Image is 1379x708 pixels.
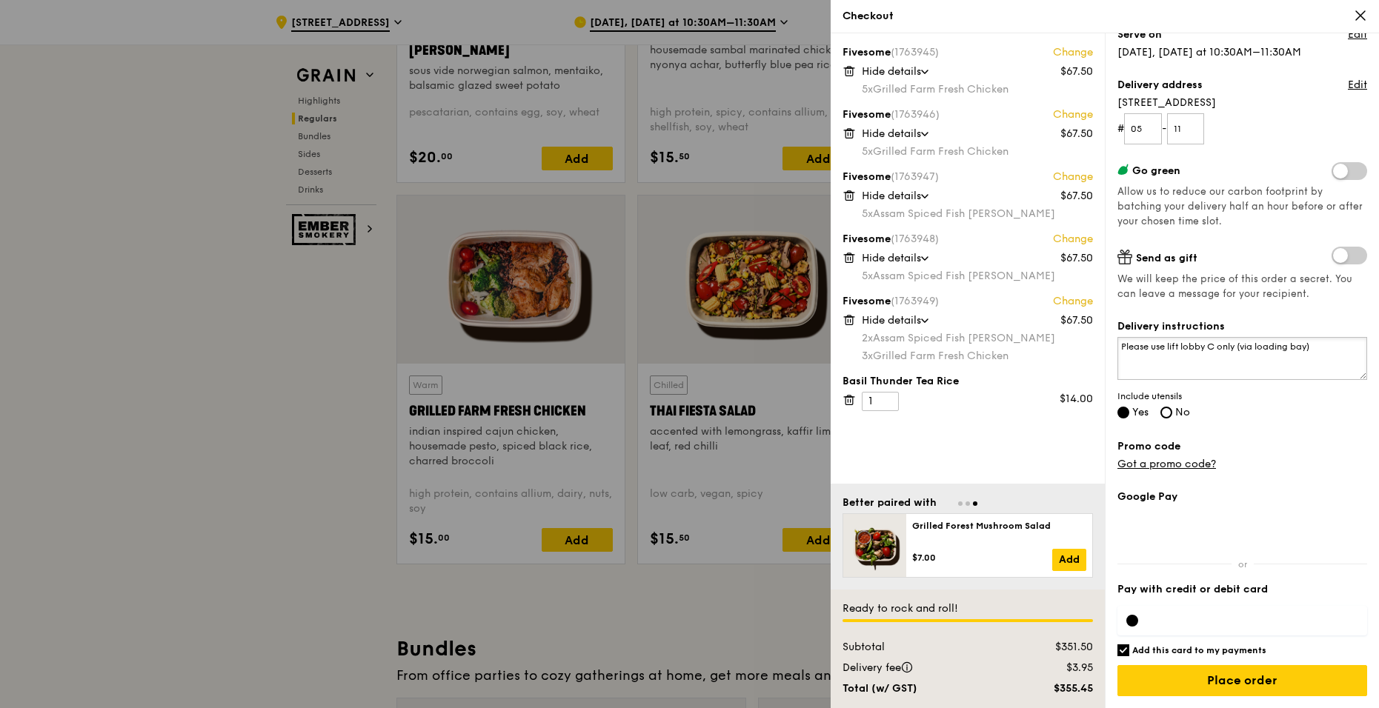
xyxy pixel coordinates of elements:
span: (1763946) [891,108,940,121]
span: Hide details [862,127,921,140]
div: Fivesome [843,107,1093,122]
div: $67.50 [1060,251,1093,266]
input: Floor [1124,113,1162,144]
a: Change [1053,107,1093,122]
div: $3.95 [1012,661,1102,675]
span: 5x [862,145,873,158]
h6: Add this card to my payments [1132,644,1266,656]
div: Fivesome [843,294,1093,309]
form: # - [1117,113,1367,144]
input: Add this card to my payments [1117,644,1129,656]
span: 5x [862,270,873,282]
span: Include utensils [1117,390,1367,402]
span: No [1175,406,1190,418]
div: Grilled Forest Mushroom Salad [912,520,1086,532]
span: Hide details [862,190,921,202]
span: Go green [1132,164,1180,177]
div: Grilled Farm Fresh Chicken [862,349,1093,364]
div: Total (w/ GST) [834,681,1012,696]
span: Hide details [862,252,921,264]
div: Fivesome [843,170,1093,184]
label: Serve on [1117,27,1162,42]
label: Delivery address [1117,78,1203,93]
div: Checkout [843,9,1367,24]
div: Assam Spiced Fish [PERSON_NAME] [862,269,1093,284]
div: $355.45 [1012,681,1102,696]
a: Got a promo code? [1117,458,1216,470]
a: Add [1052,549,1086,571]
div: Delivery fee [834,661,1012,675]
input: No [1160,407,1172,418]
span: Go to slide 2 [966,501,970,506]
div: Grilled Farm Fresh Chicken [862,82,1093,97]
span: Send as gift [1136,252,1197,264]
div: Ready to rock and roll! [843,601,1093,616]
span: [STREET_ADDRESS] [1117,96,1367,110]
a: Edit [1348,78,1367,93]
span: (1763945) [891,46,939,59]
input: Yes [1117,407,1129,418]
span: Go to slide 1 [958,501,963,506]
div: Assam Spiced Fish [PERSON_NAME] [862,207,1093,221]
label: Promo code [1117,439,1367,454]
div: Assam Spiced Fish [PERSON_NAME] [862,331,1093,346]
div: Better paired with [843,495,937,510]
span: Allow us to reduce our carbon footprint by batching your delivery half an hour before or after yo... [1117,186,1363,227]
input: Unit [1167,113,1205,144]
span: 2x [862,332,873,344]
span: 3x [862,350,873,362]
a: Change [1053,45,1093,60]
div: $67.50 [1060,189,1093,204]
span: [DATE], [DATE] at 10:30AM–11:30AM [1117,46,1301,59]
div: Basil Thunder Tea Rice [843,374,1093,389]
a: Change [1053,294,1093,309]
div: Grilled Farm Fresh Chicken [862,144,1093,159]
label: Pay with credit or debit card [1117,582,1367,597]
input: Place order [1117,665,1367,696]
span: Yes [1132,406,1149,418]
div: $67.50 [1060,313,1093,328]
span: We will keep the price of this order a secret. You can leave a message for your recipient. [1117,272,1367,301]
span: 5x [862,207,873,220]
a: Edit [1348,27,1367,42]
div: $351.50 [1012,640,1102,655]
a: Change [1053,232,1093,247]
div: Subtotal [834,640,1012,655]
iframe: Secure payment button frame [1117,513,1367,546]
span: Hide details [862,314,921,327]
div: Fivesome [843,232,1093,247]
div: $67.50 [1060,127,1093,141]
a: Change [1053,170,1093,184]
span: (1763947) [891,170,939,183]
span: (1763949) [891,295,939,307]
div: $67.50 [1060,64,1093,79]
span: 5x [862,83,873,96]
span: Hide details [862,65,921,78]
span: Go to slide 3 [973,501,977,506]
label: Google Pay [1117,490,1367,504]
label: Delivery instructions [1117,319,1367,334]
div: $7.00 [912,552,1052,564]
div: $14.00 [1060,392,1093,407]
div: Fivesome [843,45,1093,60]
span: (1763948) [891,233,939,245]
iframe: Secure card payment input frame [1150,615,1358,627]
